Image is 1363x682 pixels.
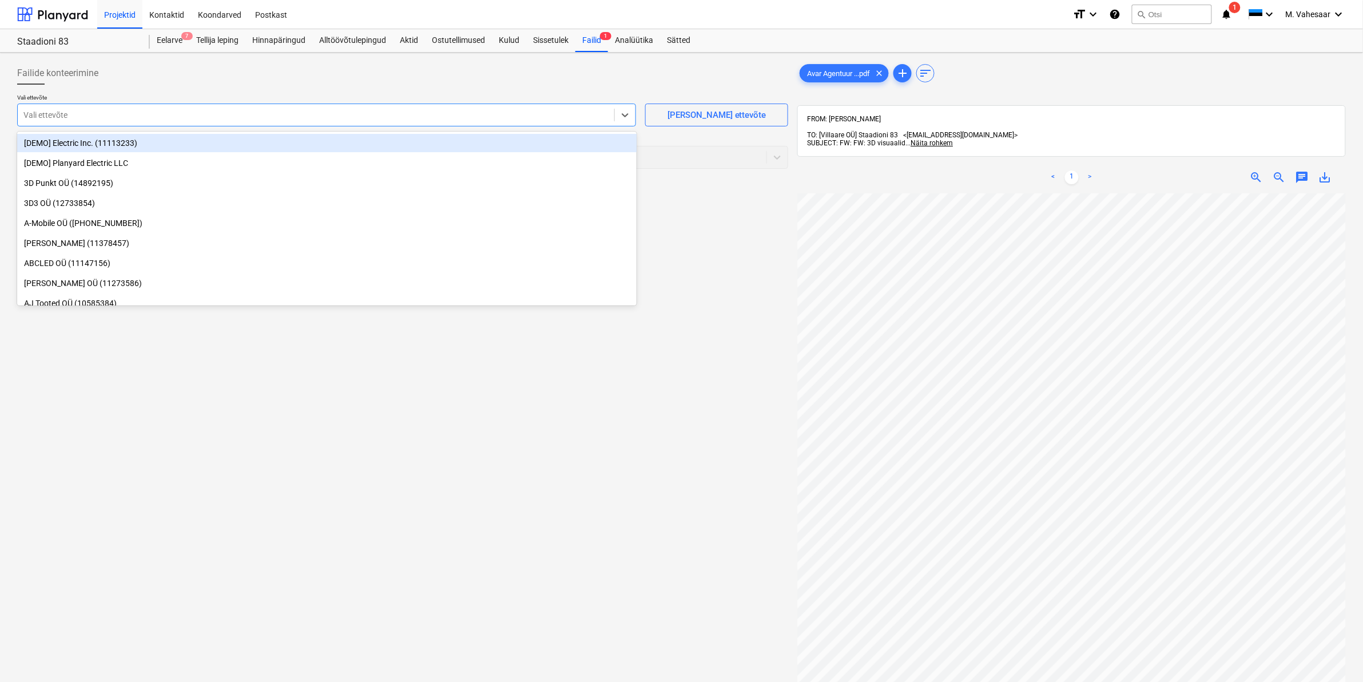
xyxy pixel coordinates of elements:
[17,274,637,292] div: Adelante Tellingud OÜ (11273586)
[919,66,932,80] span: sort
[1083,170,1097,184] a: Next page
[17,174,637,192] div: 3D Punkt OÜ (14892195)
[17,94,636,104] p: Vali ettevõte
[526,29,575,52] a: Sissetulek
[1065,170,1079,184] a: Page 1 is your current page
[245,29,312,52] a: Hinnapäringud
[17,194,637,212] div: 3D3 OÜ (12733854)
[17,254,637,272] div: ABCLED OÜ (11147156)
[608,29,660,52] a: Analüütika
[393,29,425,52] a: Aktid
[189,29,245,52] a: Tellija leping
[1250,170,1263,184] span: zoom_in
[575,29,608,52] div: Failid
[1047,170,1060,184] a: Previous page
[872,66,886,80] span: clear
[911,139,953,147] span: Näita rohkem
[1263,7,1277,21] i: keyboard_arrow_down
[150,29,189,52] a: Eelarve7
[896,66,909,80] span: add
[1132,5,1212,24] button: Otsi
[1318,170,1332,184] span: save_alt
[600,32,611,40] span: 1
[1286,10,1331,19] span: M. Vahesaar
[425,29,492,52] a: Ostutellimused
[492,29,526,52] a: Kulud
[181,32,193,40] span: 7
[667,108,766,122] div: [PERSON_NAME] ettevõte
[1332,7,1346,21] i: keyboard_arrow_down
[1221,7,1233,21] i: notifications
[1137,10,1146,19] span: search
[17,66,98,80] span: Failide konteerimine
[17,154,637,172] div: [DEMO] Planyard Electric LLC
[800,64,889,82] div: Avar Agentuur ...pdf
[807,139,905,147] span: SUBJECT: FW: FW: 3D visuaalid
[575,29,608,52] a: Failid1
[905,139,953,147] span: ...
[17,36,136,48] div: Staadioni 83
[1296,170,1309,184] span: chat
[17,234,637,252] div: Aadalbert OÜ (11378457)
[17,214,637,232] div: A-Mobile OÜ (12401603)
[1229,2,1241,13] span: 1
[800,69,877,78] span: Avar Agentuur ...pdf
[807,115,881,123] span: FROM: [PERSON_NAME]
[660,29,697,52] a: Sätted
[17,134,637,152] div: [DEMO] Electric Inc. (11113233)
[17,234,637,252] div: [PERSON_NAME] (11378457)
[645,104,788,126] button: [PERSON_NAME] ettevõte
[312,29,393,52] a: Alltöövõtulepingud
[1072,7,1086,21] i: format_size
[1086,7,1100,21] i: keyboard_arrow_down
[1273,170,1286,184] span: zoom_out
[17,214,637,232] div: A-Mobile OÜ ([PHONE_NUMBER])
[150,29,189,52] div: Eelarve
[807,131,1018,139] span: TO: [Villaare OÜ] Staadioni 83 <[EMAIL_ADDRESS][DOMAIN_NAME]>
[1109,7,1120,21] i: Abikeskus
[17,274,637,292] div: [PERSON_NAME] OÜ (11273586)
[17,294,637,312] div: AJ Tooted OÜ (10585384)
